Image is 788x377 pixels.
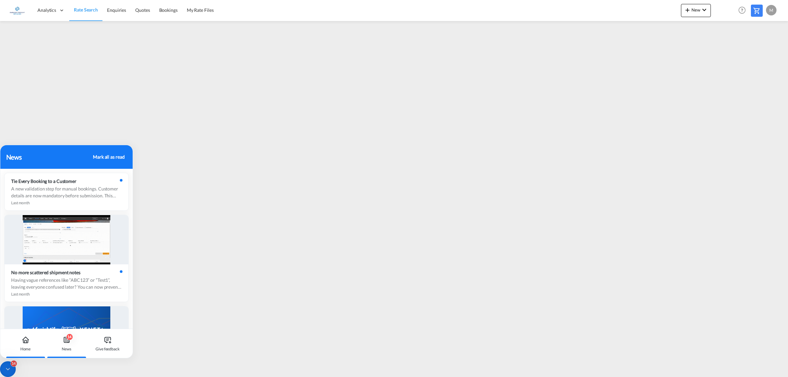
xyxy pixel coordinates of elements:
div: M [766,5,777,15]
span: My Rate Files [187,7,214,13]
span: Analytics [37,7,56,13]
md-icon: icon-plus 400-fg [684,6,691,14]
span: Help [736,5,748,16]
button: icon-plus 400-fgNewicon-chevron-down [681,4,711,17]
span: Bookings [159,7,178,13]
span: Rate Search [74,7,98,12]
md-icon: icon-chevron-down [700,6,708,14]
span: New [684,7,708,12]
div: Help [736,5,751,16]
span: Enquiries [107,7,126,13]
img: 4095d310b7c611ef8c2a6321fa84b80e.jpg [10,3,25,18]
span: Quotes [135,7,150,13]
